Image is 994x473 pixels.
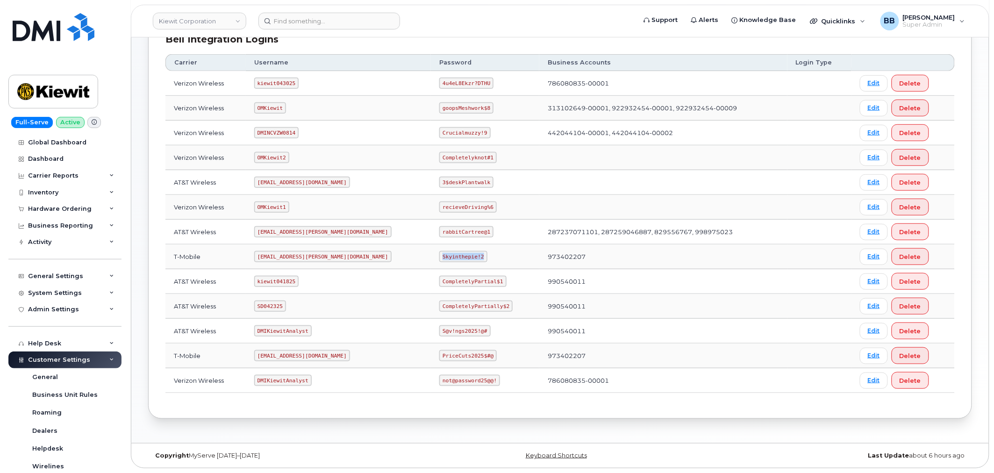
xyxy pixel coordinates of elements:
[526,452,587,459] a: Keyboard Shortcuts
[439,301,513,312] code: CompletelyPartially$2
[900,302,921,311] span: Delete
[860,199,888,215] a: Edit
[254,301,286,312] code: SD042325
[892,273,929,290] button: Delete
[148,452,423,459] div: MyServe [DATE]–[DATE]
[892,248,929,265] button: Delete
[900,351,921,360] span: Delete
[860,373,888,389] a: Edit
[165,220,246,244] td: AT&T Wireless
[900,129,921,137] span: Delete
[539,121,787,145] td: 442044104-00001, 442044104-00002
[153,13,246,29] a: Kiewit Corporation
[258,13,400,29] input: Find something...
[892,75,929,92] button: Delete
[860,174,888,191] a: Edit
[165,54,246,71] th: Carrier
[165,294,246,319] td: AT&T Wireless
[254,78,299,89] code: kiewit043025
[884,15,895,27] span: BB
[900,79,921,88] span: Delete
[539,244,787,269] td: 973402207
[900,327,921,336] span: Delete
[892,124,929,141] button: Delete
[860,249,888,265] a: Edit
[439,78,493,89] code: 4u4eL8Ekzr?DTHU
[254,276,299,287] code: kiewit041825
[804,12,872,30] div: Quicklinks
[860,150,888,166] a: Edit
[439,325,490,337] code: S@v!ngs2025!@#
[892,223,929,240] button: Delete
[165,319,246,344] td: AT&T Wireless
[254,350,350,361] code: [EMAIL_ADDRESS][DOMAIN_NAME]
[787,54,851,71] th: Login Type
[860,298,888,315] a: Edit
[860,125,888,141] a: Edit
[165,71,246,96] td: Verizon Wireless
[860,273,888,290] a: Edit
[165,33,955,46] div: Bell Integration Logins
[539,269,787,294] td: 990540011
[431,54,539,71] th: Password
[439,226,493,237] code: rabbitCartree@1
[900,203,921,212] span: Delete
[539,368,787,393] td: 786080835-00001
[892,298,929,315] button: Delete
[860,348,888,364] a: Edit
[165,195,246,220] td: Verizon Wireless
[903,14,955,21] span: [PERSON_NAME]
[155,452,189,459] strong: Copyright
[900,178,921,187] span: Delete
[637,11,685,29] a: Support
[903,21,955,29] span: Super Admin
[165,269,246,294] td: AT&T Wireless
[740,15,796,25] span: Knowledge Base
[892,199,929,215] button: Delete
[892,322,929,339] button: Delete
[539,71,787,96] td: 786080835-00001
[900,104,921,113] span: Delete
[254,251,392,262] code: [EMAIL_ADDRESS][PERSON_NAME][DOMAIN_NAME]
[254,226,392,237] code: [EMAIL_ADDRESS][PERSON_NAME][DOMAIN_NAME]
[254,177,350,188] code: [EMAIL_ADDRESS][DOMAIN_NAME]
[165,121,246,145] td: Verizon Wireless
[539,344,787,368] td: 973402207
[165,344,246,368] td: T-Mobile
[165,244,246,269] td: T-Mobile
[539,54,787,71] th: Business Accounts
[165,96,246,121] td: Verizon Wireless
[439,375,500,386] code: not@password25@@!
[900,153,921,162] span: Delete
[900,228,921,236] span: Delete
[860,100,888,116] a: Edit
[439,350,497,361] code: PriceCuts2025$#@
[439,177,493,188] code: 3$deskPlantwalk
[539,294,787,319] td: 990540011
[892,372,929,389] button: Delete
[254,127,299,138] code: DMINCVZW0814
[860,323,888,339] a: Edit
[439,102,493,114] code: goopsMeshwork$8
[953,432,987,466] iframe: Messenger Launcher
[246,54,431,71] th: Username
[254,152,289,163] code: OMKiewit2
[165,368,246,393] td: Verizon Wireless
[892,100,929,116] button: Delete
[165,145,246,170] td: Verizon Wireless
[892,149,929,166] button: Delete
[652,15,678,25] span: Support
[539,319,787,344] td: 990540011
[254,102,286,114] code: OMKiewit
[254,201,289,213] code: OMKiewit1
[165,170,246,195] td: AT&T Wireless
[439,152,497,163] code: Completelyknot#1
[539,220,787,244] td: 287237071101, 287259046887, 829556767, 998975023
[900,376,921,385] span: Delete
[860,75,888,92] a: Edit
[439,276,506,287] code: CompletelyPartial$1
[892,347,929,364] button: Delete
[254,375,312,386] code: DMIKiewitAnalyst
[439,127,490,138] code: Crucialmuzzy!9
[892,174,929,191] button: Delete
